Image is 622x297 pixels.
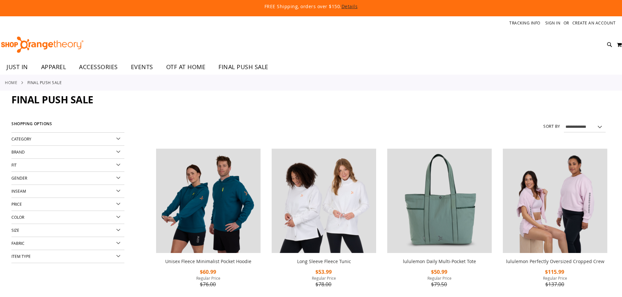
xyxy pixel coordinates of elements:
[543,124,560,129] label: Sort By
[11,215,24,220] span: Color
[545,268,565,275] span: $115.99
[342,3,358,9] a: Details
[156,149,261,254] a: Unisex Fleece Minimalist Pocket Hoodie
[11,175,27,181] span: Gender
[315,268,333,275] span: $53.99
[11,172,124,185] div: Gender
[387,149,492,254] a: lululemon Daily Multi-Pocket Tote
[11,224,124,237] div: Size
[79,60,118,74] span: ACCESSORIES
[11,93,93,106] span: FINAL PUSH SALE
[11,188,26,194] span: Inseam
[431,281,448,288] span: $79.50
[166,60,206,74] span: OTF AT HOME
[11,136,31,141] span: Category
[11,211,124,224] div: Color
[115,3,507,10] p: FREE Shipping, orders over $150.
[297,258,351,264] a: Long Sleeve Fleece Tunic
[200,281,217,288] span: $76.00
[200,268,217,275] span: $60.99
[503,275,607,281] span: Regular Price
[506,258,604,264] a: lululemon Perfectly Oversized Cropped Crew
[545,20,561,26] a: Sign In
[11,162,17,168] span: Fit
[315,281,332,288] span: $78.00
[509,20,540,26] a: Tracking Info
[11,237,124,250] div: Fabric
[272,275,376,281] span: Regular Price
[156,149,261,253] img: Unisex Fleece Minimalist Pocket Hoodie
[11,201,22,207] span: Price
[156,275,261,281] span: Regular Price
[7,60,28,74] span: JUST IN
[503,149,607,254] a: lululemon Perfectly Oversized Cropped Crew
[218,60,268,74] span: FINAL PUSH SALE
[503,149,607,253] img: lululemon Perfectly Oversized Cropped Crew
[124,60,160,75] a: EVENTS
[11,228,19,233] span: Size
[41,60,66,74] span: APPAREL
[272,149,376,253] img: Product image for Fleece Long Sleeve
[11,198,124,211] div: Price
[35,60,73,75] a: APPAREL
[11,159,124,172] div: Fit
[160,60,212,75] a: OTF AT HOME
[545,281,565,288] span: $137.00
[11,119,124,133] strong: Shopping Options
[11,133,124,146] div: Category
[212,60,275,74] a: FINAL PUSH SALE
[431,268,448,275] span: $50.99
[5,80,17,85] a: Home
[272,149,376,254] a: Product image for Fleece Long Sleeve
[131,60,153,74] span: EVENTS
[11,185,124,198] div: Inseam
[72,60,124,75] a: ACCESSORIES
[11,241,24,246] span: Fabric
[11,146,124,159] div: Brand
[11,254,31,259] span: Item Type
[11,250,124,263] div: Item Type
[11,149,25,155] span: Brand
[403,258,476,264] a: lululemon Daily Multi-Pocket Tote
[387,149,492,253] img: lululemon Daily Multi-Pocket Tote
[165,258,251,264] a: Unisex Fleece Minimalist Pocket Hoodie
[572,20,616,26] a: Create an Account
[27,80,62,85] strong: FINAL PUSH SALE
[387,275,492,281] span: Regular Price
